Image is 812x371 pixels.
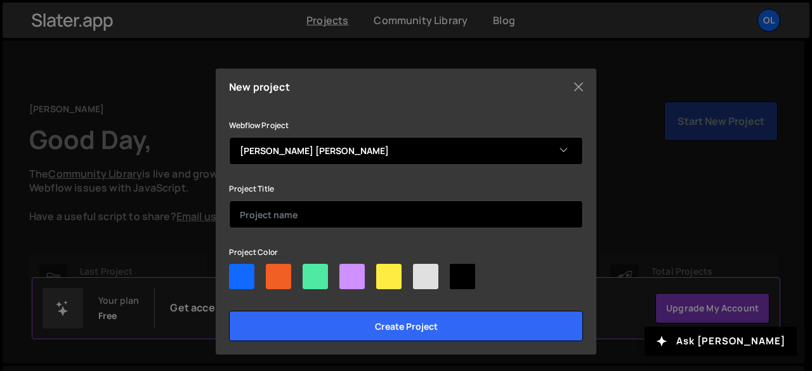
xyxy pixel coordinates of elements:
input: Create project [229,311,583,341]
label: Project Title [229,183,274,195]
h5: New project [229,82,290,92]
label: Webflow Project [229,119,289,132]
button: Ask [PERSON_NAME] [645,327,797,356]
input: Project name [229,200,583,228]
button: Close [569,77,588,96]
label: Project Color [229,246,278,259]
